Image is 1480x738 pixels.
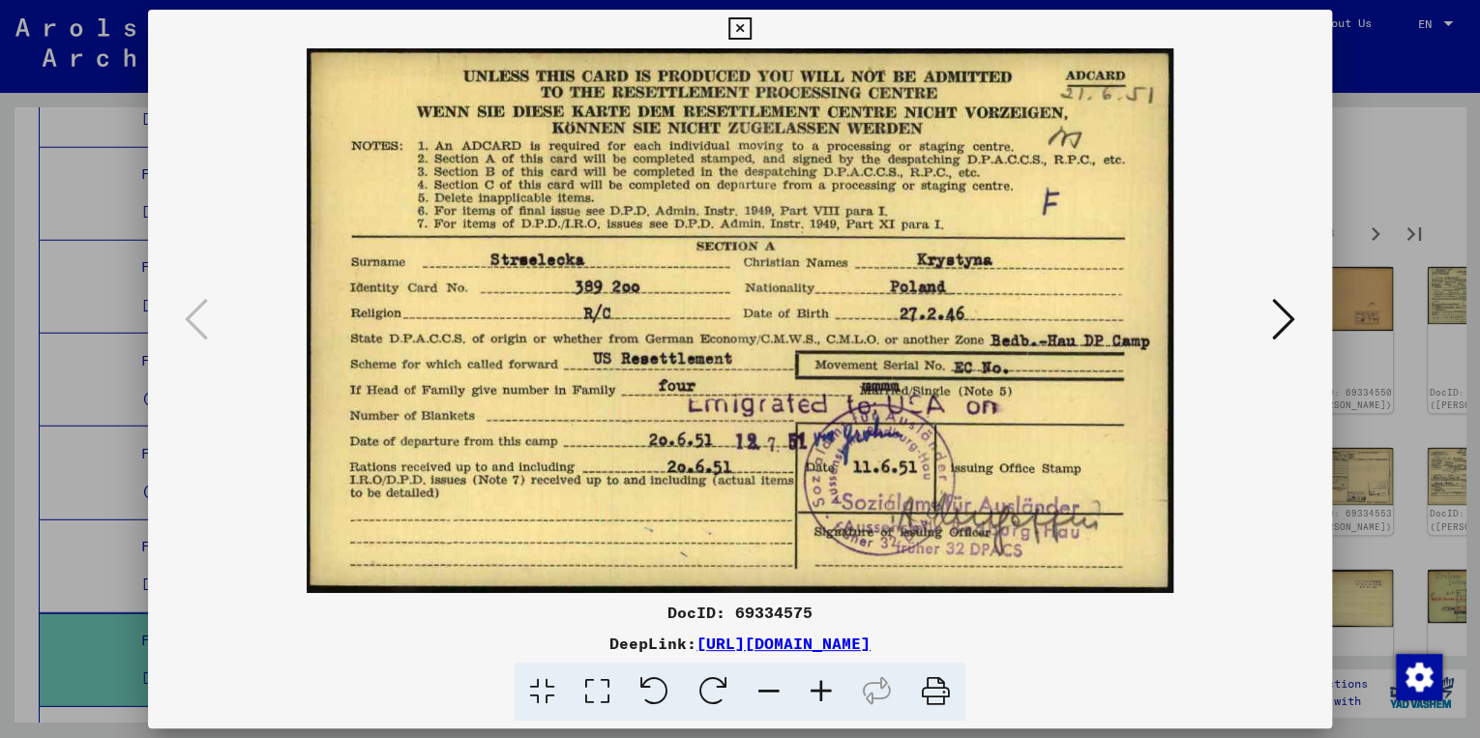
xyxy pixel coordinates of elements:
[696,634,871,653] a: [URL][DOMAIN_NAME]
[1396,654,1442,700] img: Change consent
[1395,653,1441,699] div: Change consent
[214,48,1266,593] img: 001.jpg
[148,601,1332,624] div: DocID: 69334575
[148,632,1332,655] div: DeepLink:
